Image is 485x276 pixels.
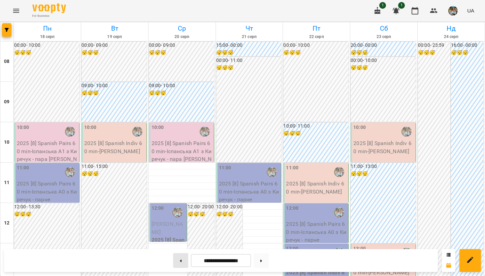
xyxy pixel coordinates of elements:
[149,82,214,90] h6: 09:00 - 10:00
[132,127,142,137] img: Киречук Валерія Володимирівна (і)
[283,42,349,49] h6: 00:00 - 10:00
[152,221,183,235] span: [PERSON_NAME]
[334,167,344,177] img: Киречук Валерія Володимирівна (і)
[216,42,282,49] h6: 15:00 - 00:00
[17,180,78,204] p: 2025 [8] Spanish Pairs 60 min - Іспанська А0 з Киречук - парне
[4,58,9,65] h6: 08
[4,139,9,146] h6: 10
[419,23,484,34] h6: Нд
[82,49,147,57] h6: 😴😴😴
[8,3,24,19] button: Menu
[286,205,298,212] label: 12:00
[351,57,416,64] h6: 00:00 - 10:00
[84,139,145,155] p: 2025 [8] Spanish Indiv 60 min - [PERSON_NAME]
[217,23,282,34] h6: Чт
[401,127,412,137] img: Киречук Валерія Володимирівна (і)
[17,124,29,131] label: 10:00
[286,220,347,244] p: 2025 [8] Spanish Pairs 60 min - Іспанська А0 з Киречук - парне
[84,124,97,131] label: 10:00
[217,34,282,40] h6: 21 серп
[286,180,347,196] p: 2025 [8] Spanish Indiv 60 min - [PERSON_NAME]
[4,179,9,186] h6: 11
[216,49,282,57] h6: 😴😴😴
[17,164,29,172] label: 11:00
[451,49,483,57] h6: 😴😴😴
[15,34,80,40] h6: 18 серп
[351,23,416,34] h6: Сб
[14,42,79,49] h6: 00:00 - 10:00
[152,124,164,131] label: 10:00
[283,130,349,137] h6: 😴😴😴
[219,180,280,204] p: 2025 [8] Spanish Pairs 60 min - Іспанська А0 з Киречук - парне
[284,23,349,34] h6: Пт
[419,34,484,40] h6: 24 серп
[451,42,483,49] h6: 16:00 - 00:00
[152,205,164,212] label: 12:00
[14,49,79,57] h6: 😴😴😴
[82,34,147,40] h6: 19 серп
[286,164,298,172] label: 11:00
[267,167,277,177] img: Киречук Валерія Володимирівна (і)
[219,164,231,172] label: 11:00
[418,42,450,49] h6: 00:00 - 23:59
[351,34,416,40] h6: 23 серп
[200,127,210,137] img: Киречук Валерія Володимирівна (і)
[216,211,243,218] h6: 😴😴😴
[188,203,214,211] h6: 12:00 - 20:00
[149,42,214,49] h6: 00:00 - 09:00
[188,211,214,218] h6: 😴😴😴
[351,170,416,178] h6: 😴😴😴
[32,14,66,18] span: For Business
[17,139,78,171] p: 2025 [8] Spanish Pairs 60 min - Іспанська А1 з Киречук - пара [PERSON_NAME]
[65,167,75,177] img: Киречук Валерія Володимирівна (і)
[398,2,405,9] span: 1
[82,90,147,97] h6: 😴😴😴
[82,23,147,34] h6: Вт
[351,163,416,170] h6: 11:00 - 13:00
[351,42,416,49] h6: 20:00 - 00:00
[216,203,243,211] h6: 12:00 - 20:00
[283,123,349,130] h6: 10:00 - 11:00
[353,139,414,155] p: 2025 [8] Spanish Indiv 60 min - [PERSON_NAME]
[448,6,458,15] img: 856b7ccd7d7b6bcc05e1771fbbe895a7.jfif
[15,23,80,34] h6: Пн
[464,4,477,17] button: UA
[32,3,66,13] img: Voopty Logo
[65,127,75,137] img: Киречук Валерія Володимирівна (і)
[82,82,147,90] h6: 09:00 - 10:00
[82,170,147,178] h6: 😴😴😴
[4,219,9,227] h6: 12
[172,207,183,217] img: Киречук Валерія Володимирівна (і)
[4,98,9,106] h6: 09
[14,203,79,211] h6: 12:00 - 13:30
[283,49,349,57] h6: 😴😴😴
[150,34,215,40] h6: 20 серп
[82,42,147,49] h6: 00:00 - 09:00
[216,57,282,64] h6: 00:00 - 11:00
[14,211,79,218] h6: 😴😴😴
[334,207,344,217] img: Киречук Валерія Володимирівна (і)
[149,49,214,57] h6: 😴😴😴
[150,23,215,34] h6: Ср
[216,64,282,72] h6: 😴😴😴
[353,124,366,131] label: 10:00
[152,236,186,260] p: 2025 [8] Spanish Indiv 60 min
[82,163,147,170] h6: 11:00 - 15:00
[351,49,416,57] h6: 😴😴😴
[152,139,213,171] p: 2025 [8] Spanish Pairs 60 min - Іспанська А1 з Киречук - пара [PERSON_NAME]
[467,7,474,14] span: UA
[379,2,386,9] span: 1
[284,34,349,40] h6: 22 серп
[418,49,450,57] h6: 😴😴😴
[351,64,416,72] h6: 😴😴😴
[149,90,214,97] h6: 😴😴😴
